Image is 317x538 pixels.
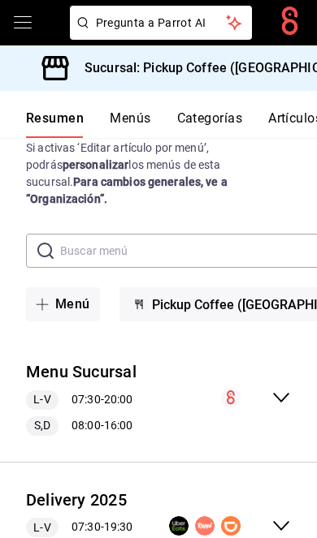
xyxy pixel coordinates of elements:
span: Pregunta a Parrot AI [96,15,227,32]
button: Menu Sucursal [26,360,137,384]
strong: personalizar [63,158,129,171]
div: Si activas ‘Editar artículo por menú’, podrás los menús de esta sucursal. [26,140,291,208]
span: L-V [27,391,57,408]
button: Categorías [177,110,243,138]
button: Pregunta a Parrot AI [70,6,252,40]
button: Resumen [26,110,84,138]
button: Menú [26,287,100,321]
button: Menús [110,110,150,138]
button: open drawer [13,13,33,32]
button: Delivery 2025 [26,489,127,512]
span: S,D [28,417,57,434]
div: 07:30 - 19:30 [26,518,132,537]
div: 08:00 - 16:00 [26,416,137,436]
span: L-V [27,519,57,536]
div: 07:30 - 20:00 [26,390,137,410]
strong: Para cambios generales, ve a “Organización”. [26,175,228,205]
div: navigation tabs [26,110,317,138]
